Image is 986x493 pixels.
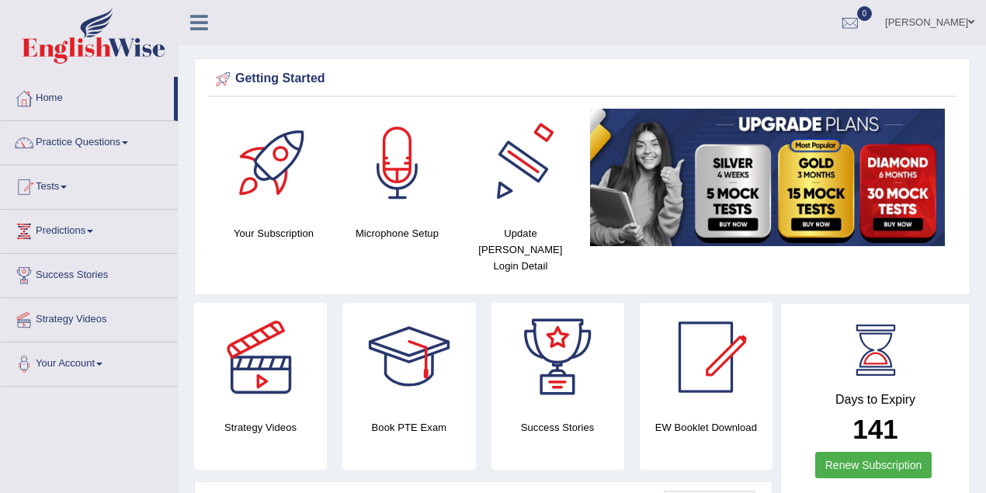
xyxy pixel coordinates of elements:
a: Strategy Videos [1,298,178,337]
a: Practice Questions [1,121,178,160]
div: Getting Started [212,68,953,91]
h4: Success Stories [491,419,624,436]
a: Home [1,77,174,116]
h4: Your Subscription [220,225,328,241]
a: Renew Subscription [815,452,932,478]
a: Tests [1,165,178,204]
h4: EW Booklet Download [640,419,772,436]
h4: Strategy Videos [194,419,327,436]
h4: Book PTE Exam [342,419,475,436]
a: Predictions [1,210,178,248]
a: Your Account [1,342,178,381]
b: 141 [852,414,897,444]
h4: Update [PERSON_NAME] Login Detail [467,225,575,274]
a: Success Stories [1,254,178,293]
span: 0 [857,6,873,21]
h4: Microphone Setup [343,225,451,241]
img: small5.jpg [590,109,945,246]
h4: Days to Expiry [798,393,953,407]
